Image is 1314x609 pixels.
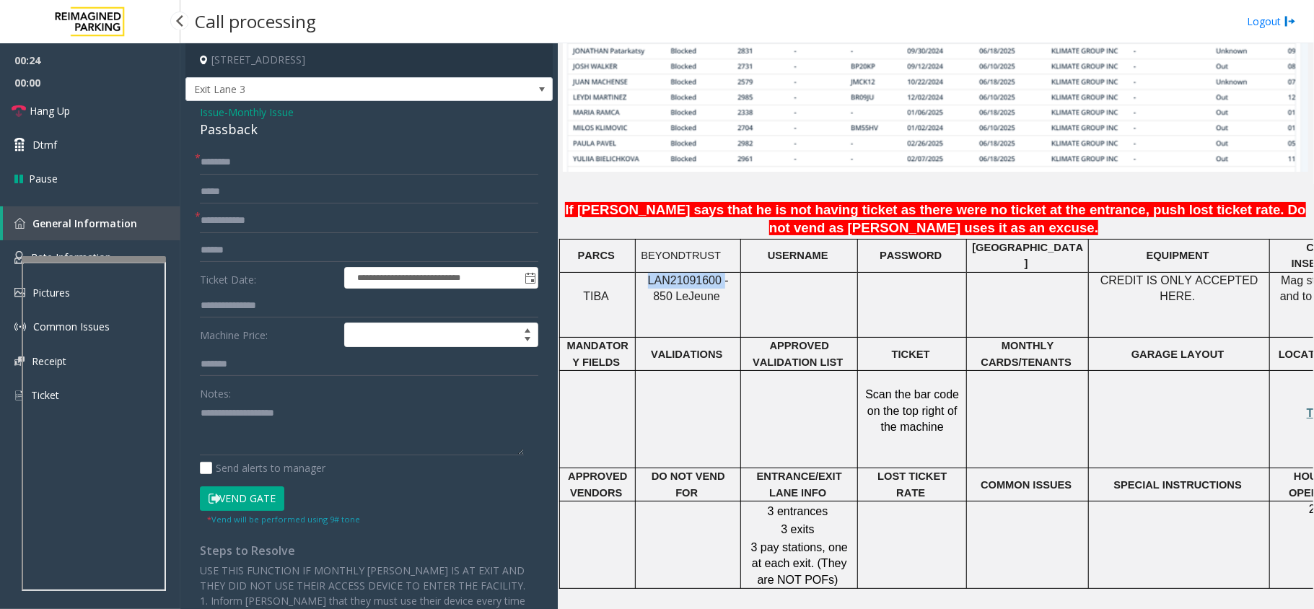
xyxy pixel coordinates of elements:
span: USERNAME [768,250,828,261]
span: PARCS [578,250,615,261]
h4: [STREET_ADDRESS] [185,43,553,77]
img: 'icon' [14,389,24,402]
label: Ticket Date: [196,267,341,289]
span: Hang Up [30,103,70,118]
span: PASSWORD [880,250,942,261]
label: Notes: [200,381,231,401]
span: APPROVED VENDORS [568,470,627,498]
span: SPECIAL INSTRUCTIONS [1114,479,1243,491]
span: LAN21091600 - 850 Le [648,274,729,302]
span: 3 entrances [768,505,828,517]
span: - [224,105,294,119]
span: 3 exits [781,523,814,535]
a: Logout [1247,14,1296,29]
span: General Information [32,216,137,230]
span: TIBA [583,290,609,302]
span: [GEOGRAPHIC_DATA] [972,242,1083,269]
span: COMMON ISSUES [981,479,1072,491]
span: Scan the bar code on the top right of the machine [865,388,959,433]
span: MONTHLY CARDS/TENANTS [981,340,1072,367]
span: APPROVED VALIDATION LIST [753,340,843,367]
img: 'icon' [14,251,24,264]
span: LOST TICKET RATE [877,470,947,498]
h4: Steps to Resolve [200,544,538,558]
div: Passback [200,120,538,139]
span: EQUIPMENT [1147,250,1209,261]
span: Increase value [517,323,538,335]
span: CREDIT IS ONLY ACCEPTED HERE. [1100,274,1258,302]
span: MANDATORY FIELDS [567,340,628,367]
span: Dtmf [32,137,57,152]
img: logout [1284,14,1296,29]
span: GARAGE LAYOUT [1131,349,1225,360]
h3: Call processing [188,4,323,39]
span: Issue [200,105,224,120]
img: 'icon' [14,218,25,229]
span: TICKET [892,349,930,360]
span: ENTRANCE/EXIT LANE INFO [757,470,842,498]
span: Toggle popup [522,268,538,288]
span: Pause [29,171,58,186]
span: If [PERSON_NAME] says that he is not having ticket as there were no ticket at the entrance, push ... [565,202,1305,235]
span: Exit Lane 3 [186,78,479,101]
label: Send alerts to manager [200,460,325,476]
a: General Information [3,206,180,240]
span: DO NOT VEND FOR [652,470,725,498]
img: 'icon' [14,356,25,366]
span: Jeune [688,290,720,303]
img: 'icon' [14,288,25,297]
span: Rate Information [31,250,111,264]
span: Decrease value [517,335,538,346]
small: Vend will be performed using 9# tone [207,514,360,525]
button: Vend Gate [200,486,284,511]
label: Machine Price: [196,323,341,347]
span: 3 pay stations, one at each exit. (They are NOT POFs) [751,541,848,586]
span: BEYONDTRUST [641,250,721,261]
span: Monthly Issue [228,105,294,120]
img: 'icon' [14,321,26,333]
span: VALIDATIONS [651,349,722,360]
